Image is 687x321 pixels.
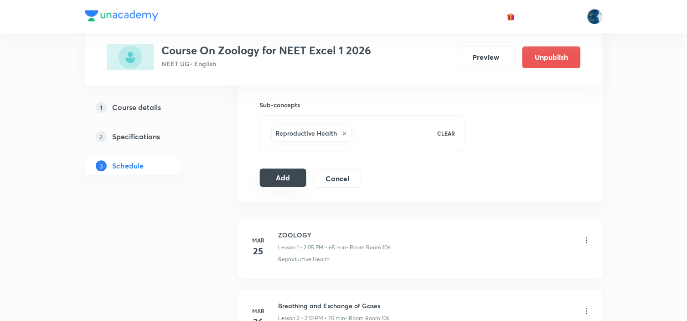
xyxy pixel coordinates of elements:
p: 3 [96,160,107,171]
h6: Mar [249,236,268,244]
h6: Mar [249,307,268,315]
button: Add [260,168,307,187]
img: avatar [507,12,515,21]
p: CLEAR [437,129,455,137]
p: NEET UG • English [161,59,371,68]
button: Preview [457,46,515,68]
img: Lokeshwar Chiluveru [587,9,603,24]
button: avatar [504,9,518,24]
a: 1Course details [85,98,209,116]
h6: Breathing and Exchange of Gases [279,301,390,310]
h5: Course details [112,102,161,113]
h5: Specifications [112,131,160,142]
h4: 25 [249,244,268,258]
p: 2 [96,131,107,142]
p: • Room Room 106 [346,243,391,252]
h5: Schedule [112,160,144,171]
h6: ZOOLOGY [279,230,391,240]
p: Lesson 1 • 2:05 PM • 65 min [279,243,346,252]
img: Company Logo [85,10,158,21]
img: 01570210-7AB6-4A4B-BA8A-B20AB3E45BA4_plus.png [107,44,154,70]
a: 2Specifications [85,127,209,146]
button: Cancel [314,169,361,188]
h6: Reproductive Health [276,128,337,138]
h6: Sub-concepts [260,100,465,110]
p: Reproductive Health [279,255,330,263]
p: 1 [96,102,107,113]
a: Company Logo [85,10,158,23]
h3: Course On Zoology for NEET Excel 1 2026 [161,44,371,57]
button: Unpublish [522,46,581,68]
